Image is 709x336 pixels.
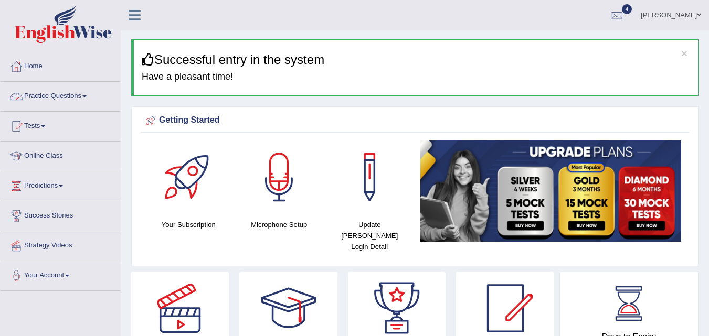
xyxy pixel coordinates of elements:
a: Online Class [1,142,120,168]
img: small5.jpg [420,140,682,242]
a: Your Account [1,261,120,287]
a: Practice Questions [1,82,120,108]
span: 4 [622,4,632,14]
a: Success Stories [1,201,120,227]
h4: Your Subscription [149,219,229,230]
h3: Successful entry in the system [142,53,690,67]
a: Predictions [1,171,120,198]
a: Tests [1,112,120,138]
a: Home [1,52,120,78]
a: Strategy Videos [1,231,120,257]
h4: Have a pleasant time! [142,72,690,82]
button: × [681,48,687,59]
h4: Microphone Setup [239,219,320,230]
div: Getting Started [143,113,686,128]
h4: Update [PERSON_NAME] Login Detail [330,219,410,252]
